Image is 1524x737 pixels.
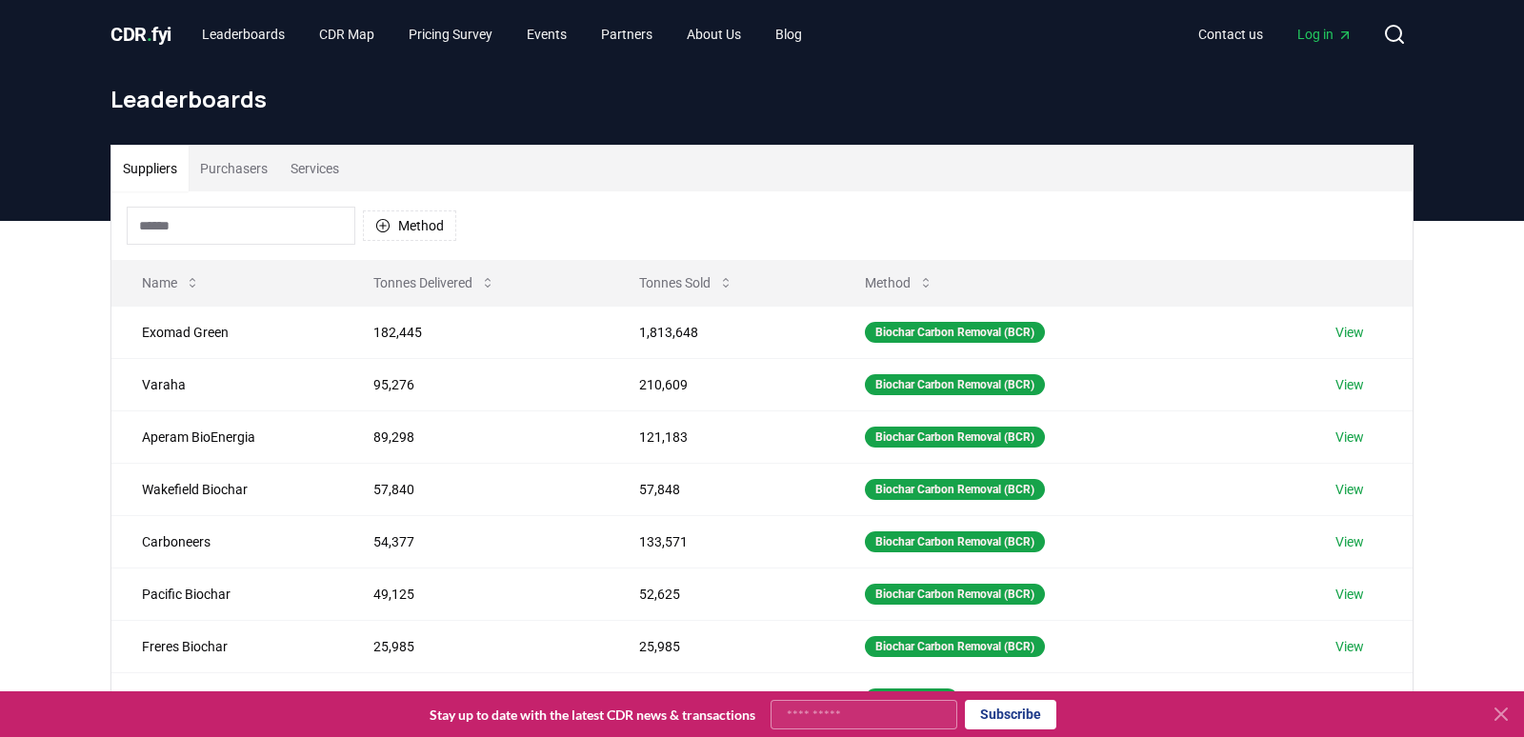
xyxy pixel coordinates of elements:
[110,23,171,46] span: CDR fyi
[1335,532,1364,551] a: View
[865,322,1045,343] div: Biochar Carbon Removal (BCR)
[609,620,834,672] td: 25,985
[187,17,817,51] nav: Main
[187,17,300,51] a: Leaderboards
[865,636,1045,657] div: Biochar Carbon Removal (BCR)
[111,515,343,568] td: Carboneers
[1335,375,1364,394] a: View
[850,264,949,302] button: Method
[865,688,958,709] div: Mineralization
[609,672,834,725] td: 36,979
[363,210,456,241] button: Method
[111,358,343,410] td: Varaha
[111,463,343,515] td: Wakefield Biochar
[865,427,1045,448] div: Biochar Carbon Removal (BCR)
[1335,428,1364,447] a: View
[1335,637,1364,656] a: View
[672,17,756,51] a: About Us
[343,568,609,620] td: 49,125
[1335,480,1364,499] a: View
[586,17,668,51] a: Partners
[609,410,834,463] td: 121,183
[624,264,749,302] button: Tonnes Sold
[1335,585,1364,604] a: View
[111,146,189,191] button: Suppliers
[609,463,834,515] td: 57,848
[189,146,279,191] button: Purchasers
[111,672,343,725] td: CarbonCure
[111,568,343,620] td: Pacific Biochar
[111,306,343,358] td: Exomad Green
[343,410,609,463] td: 89,298
[1335,323,1364,342] a: View
[147,23,152,46] span: .
[511,17,582,51] a: Events
[1183,17,1368,51] nav: Main
[1335,689,1364,708] a: View
[760,17,817,51] a: Blog
[343,620,609,672] td: 25,985
[304,17,390,51] a: CDR Map
[865,479,1045,500] div: Biochar Carbon Removal (BCR)
[343,306,609,358] td: 182,445
[609,306,834,358] td: 1,813,648
[110,84,1414,114] h1: Leaderboards
[865,584,1045,605] div: Biochar Carbon Removal (BCR)
[279,146,351,191] button: Services
[111,620,343,672] td: Freres Biochar
[1297,25,1353,44] span: Log in
[343,515,609,568] td: 54,377
[343,463,609,515] td: 57,840
[343,358,609,410] td: 95,276
[609,568,834,620] td: 52,625
[865,531,1045,552] div: Biochar Carbon Removal (BCR)
[1183,17,1278,51] a: Contact us
[343,672,609,725] td: 23,191
[609,515,834,568] td: 133,571
[1282,17,1368,51] a: Log in
[110,21,171,48] a: CDR.fyi
[111,410,343,463] td: Aperam BioEnergia
[393,17,508,51] a: Pricing Survey
[358,264,511,302] button: Tonnes Delivered
[127,264,215,302] button: Name
[865,374,1045,395] div: Biochar Carbon Removal (BCR)
[609,358,834,410] td: 210,609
